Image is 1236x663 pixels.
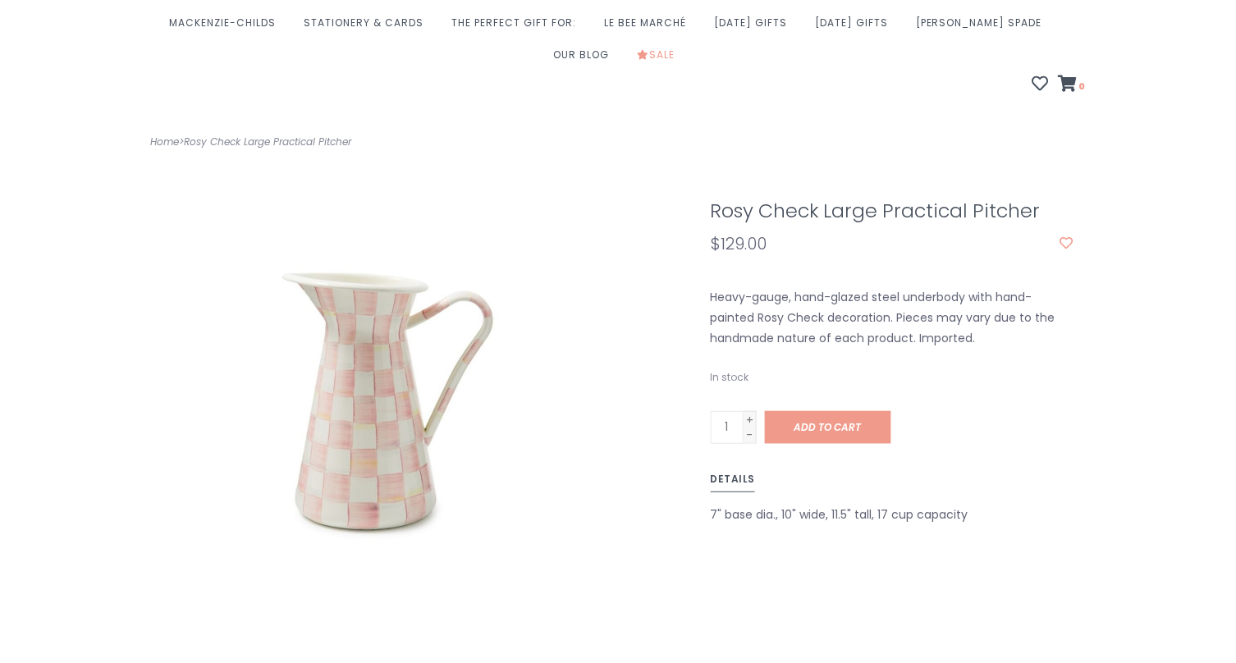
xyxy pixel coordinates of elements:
span: $129.00 [711,232,767,255]
a: Sale [637,43,683,75]
span: 0 [1078,80,1086,93]
a: Le Bee Marché [604,11,694,43]
a: Rosy Check Large Practical Pitcher [184,135,351,149]
div: Heavy-gauge, hand-glazed steel underbody with hand-painted Rosy Check decoration. Pieces may vary... [698,287,1087,350]
a: + [744,412,757,427]
a: The perfect gift for: [451,11,584,43]
div: 7" base dia., 10" wide, 11.5" tall, 17 cup capacity [711,505,1074,525]
a: Details [711,470,756,493]
a: MacKenzie-Childs [169,11,284,43]
span: Add to cart [794,420,862,434]
a: - [744,427,757,441]
a: Home [150,135,179,149]
a: Stationery & Cards [304,11,432,43]
a: Add to cart [765,411,891,444]
div: > [138,133,618,151]
span: In stock [711,370,749,384]
a: [PERSON_NAME] Spade [916,11,1051,43]
h1: Rosy Check Large Practical Pitcher [711,200,1074,222]
a: 0 [1059,77,1086,94]
a: [DATE] Gifts [815,11,896,43]
a: Our Blog [553,43,617,75]
a: [DATE] Gifts [714,11,795,43]
a: Add to wishlist [1060,235,1073,252]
